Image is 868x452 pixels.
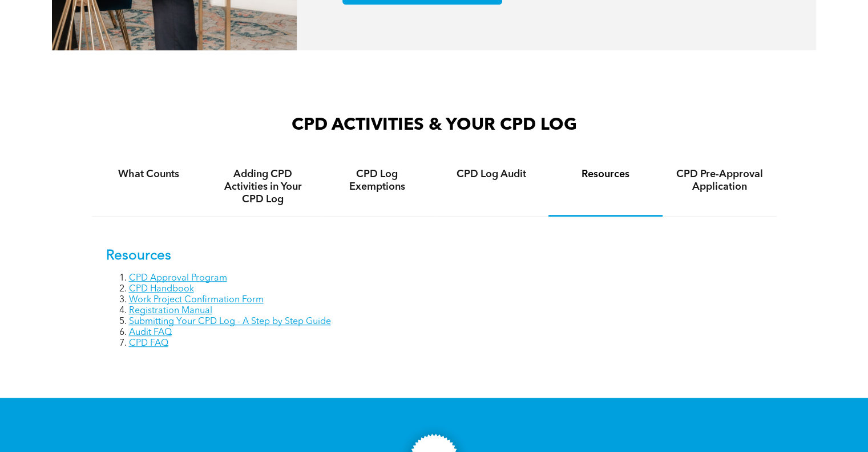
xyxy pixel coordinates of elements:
[129,339,168,348] a: CPD FAQ
[129,295,264,305] a: Work Project Confirmation Form
[129,274,227,283] a: CPD Approval Program
[129,306,212,315] a: Registration Manual
[445,168,538,181] h4: CPD Log Audit
[129,285,194,294] a: CPD Handbook
[673,168,766,193] h4: CPD Pre-Approval Application
[292,117,577,134] span: CPD ACTIVITIES & YOUR CPD LOG
[559,168,652,181] h4: Resources
[330,168,424,193] h4: CPD Log Exemptions
[102,168,196,181] h4: What Counts
[106,248,762,265] p: Resources
[129,317,331,326] a: Submitting Your CPD Log - A Step by Step Guide
[216,168,310,206] h4: Adding CPD Activities in Your CPD Log
[129,328,172,337] a: Audit FAQ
